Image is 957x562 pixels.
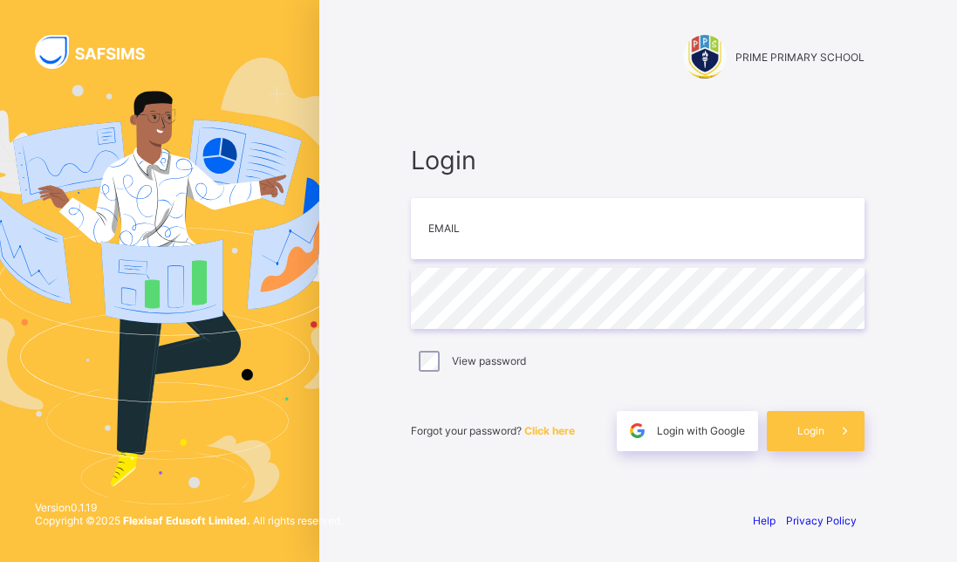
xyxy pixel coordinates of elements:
a: Help [753,514,776,527]
span: Copyright © 2025 All rights reserved. [35,514,343,527]
label: View password [452,354,526,367]
strong: Flexisaf Edusoft Limited. [123,514,250,527]
span: Login [797,424,824,437]
img: SAFSIMS Logo [35,35,166,69]
span: Forgot your password? [411,424,575,437]
a: Privacy Policy [786,514,857,527]
span: PRIME PRIMARY SCHOOL [735,51,865,64]
img: google.396cfc9801f0270233282035f929180a.svg [627,421,647,441]
span: Login [411,145,865,175]
span: Login with Google [657,424,745,437]
span: Version 0.1.19 [35,501,343,514]
a: Click here [524,424,575,437]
